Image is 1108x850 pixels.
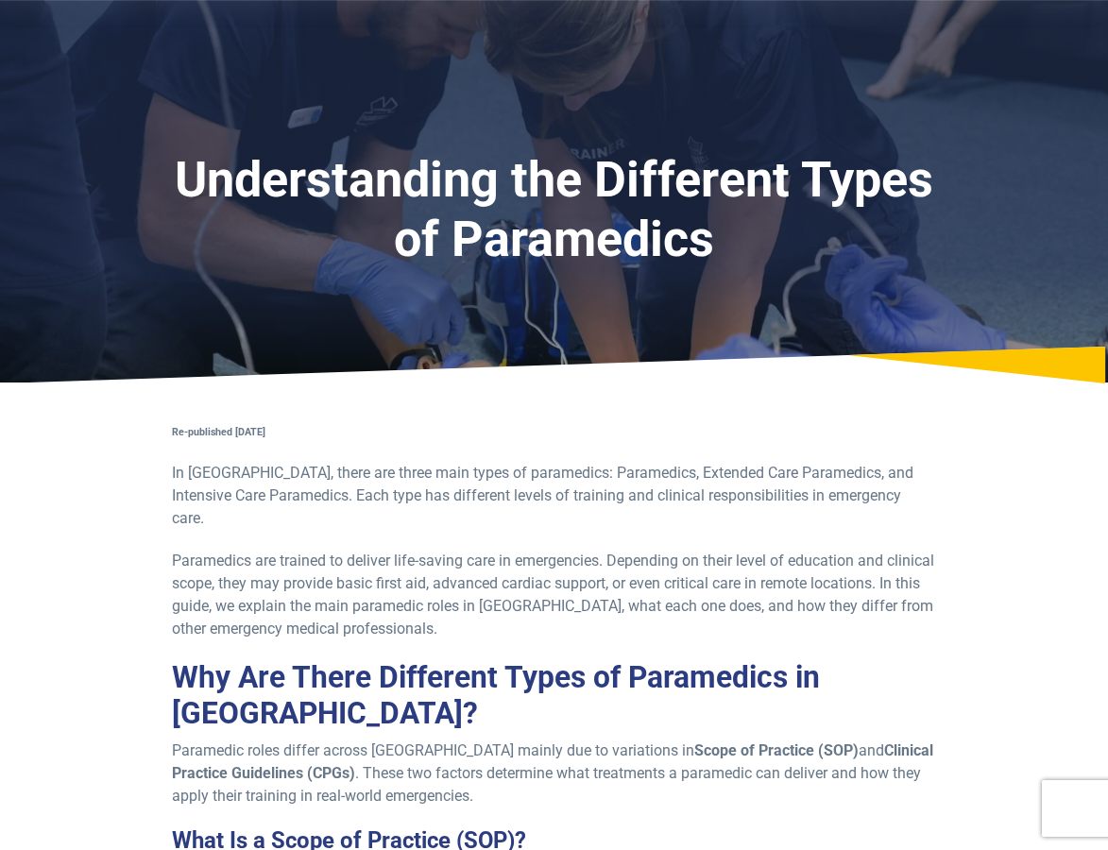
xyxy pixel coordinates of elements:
strong: Clinical Practice Guidelines (CPGs) [172,741,933,782]
p: Paramedic roles differ across [GEOGRAPHIC_DATA] mainly due to variations in and . These two facto... [172,739,937,807]
p: In [GEOGRAPHIC_DATA], there are three main types of paramedics: Paramedics, Extended Care Paramed... [172,462,937,530]
p: Paramedics are trained to deliver life-saving care in emergencies. Depending on their level of ed... [172,550,937,640]
h2: Why Are There Different Types of Paramedics in [GEOGRAPHIC_DATA]? [172,660,937,732]
h1: Understanding the Different Types of Paramedics [147,151,962,269]
strong: Re-published [DATE] [172,426,265,438]
strong: Scope of Practice (SOP) [694,741,859,759]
